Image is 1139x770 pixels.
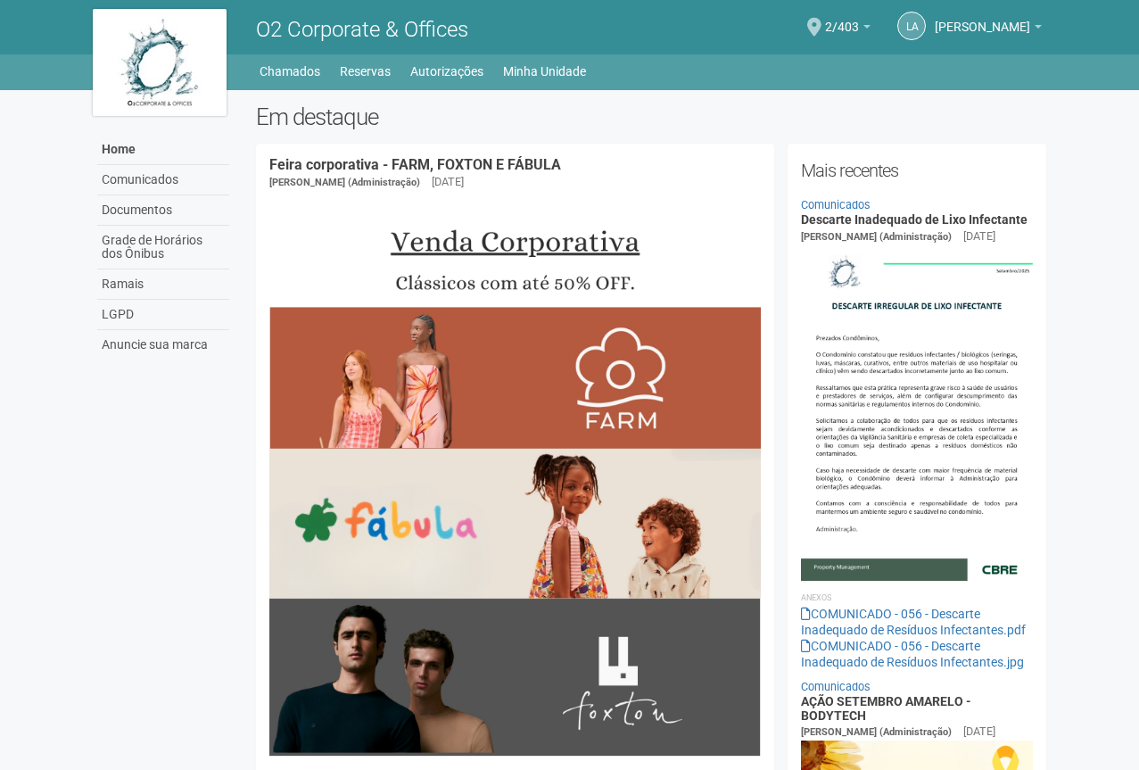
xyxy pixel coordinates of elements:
a: COMUNICADO - 056 - Descarte Inadequado de Resíduos Infectantes.jpg [801,639,1024,669]
h2: Em destaque [256,103,1047,130]
a: Reservas [340,59,391,84]
div: [DATE] [432,174,464,190]
div: [DATE] [963,724,995,740]
a: AÇÃO SETEMBRO AMARELO - BODYTECH [801,694,971,722]
a: LGPD [97,300,229,330]
a: Chamados [260,59,320,84]
span: Luísa Antunes de Mesquita [935,3,1030,34]
a: Ramais [97,269,229,300]
a: Anuncie sua marca [97,330,229,360]
img: logo.jpg [93,9,227,116]
a: Feira corporativa - FARM, FOXTON E FÁBULA [269,156,561,173]
a: COMUNICADO - 056 - Descarte Inadequado de Resíduos Infectantes.pdf [801,607,1026,637]
span: 2/403 [825,3,859,34]
a: 2/403 [825,22,871,37]
a: Home [97,135,229,165]
div: [DATE] [963,228,995,244]
span: [PERSON_NAME] (Administração) [801,231,952,243]
img: COMUNICADO%20-%20056%20-%20Descarte%20Inadequado%20de%20Res%C3%ADduos%20Infectantes.jpg [801,245,1034,581]
h2: Mais recentes [801,157,1034,184]
a: Comunicados [801,680,871,693]
a: [PERSON_NAME] [935,22,1042,37]
span: [PERSON_NAME] (Administração) [801,726,952,738]
a: Documentos [97,195,229,226]
span: [PERSON_NAME] (Administração) [269,177,420,188]
a: Comunicados [97,165,229,195]
a: Autorizações [410,59,483,84]
a: Grade de Horários dos Ônibus [97,226,229,269]
a: Descarte Inadequado de Lixo Infectante [801,212,1028,227]
a: Comunicados [801,198,871,211]
a: LA [897,12,926,40]
li: Anexos [801,590,1034,606]
a: Minha Unidade [503,59,586,84]
span: O2 Corporate & Offices [256,17,468,42]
